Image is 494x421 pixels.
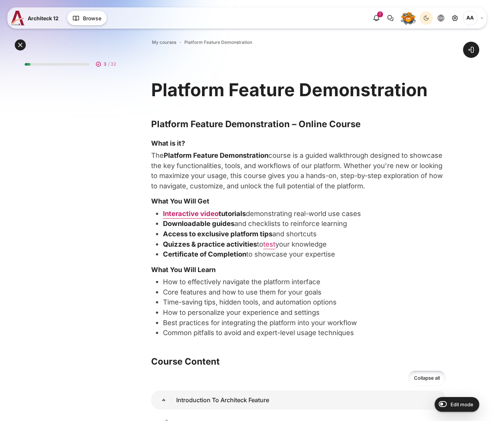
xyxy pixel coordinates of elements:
a: Level #1 [398,11,419,25]
span: 3 [104,61,107,67]
div: Dark Mode [421,13,432,24]
button: Languages [434,11,448,25]
h3: Course Content [151,356,446,367]
div: 7 [377,11,383,17]
button: Browse [67,11,107,25]
a: Platform Feature Demonstration [184,39,252,46]
button: There are 0 unread conversations [384,11,397,25]
p: and shortcuts [163,229,446,239]
div: Level #1 [401,11,416,25]
p: to showcase your expertise [163,249,446,260]
p: The course is a guided walkthrough designed to showcase the key functionalities, tools, and workf... [151,150,446,191]
div: Show notification window with 7 new notifications [370,11,383,25]
a: Interactive video [163,209,219,218]
span: Browse [83,14,101,22]
a: Introduction To Architeck Feature [151,390,176,410]
span: Collapse all [414,375,440,382]
div: 9% [25,63,31,66]
strong: Access to exclusive platform tips [163,230,272,238]
strong: What is it? [151,139,185,147]
strong: Platform Feature Demonstration [164,151,268,159]
strong: Certificate of Completion [163,250,246,258]
p: Best practices for integrating the platform into your workflow [163,318,446,328]
p: Common pitfalls to avoid and expert-level usage techniques [163,328,446,338]
span: Architeck 12 [28,14,59,22]
strong: Platform Feature Demonstration – Online Course [151,119,361,129]
p: How to personalize your experience and settings [163,307,446,318]
p: How to effectively navigate the platform interface [163,277,446,287]
a: Site administration [448,11,462,25]
strong: What You Will Learn [151,266,216,274]
span: Architeck Admin [463,11,477,25]
a: 3 / 32 [19,53,125,72]
strong: Downloadable guides [163,219,234,227]
a: My courses [152,39,176,46]
p: Time-saving tips, hidden tools, and automation options [163,297,446,307]
p: and checklists to reinforce learning [163,219,446,229]
a: Collapse all [408,370,446,386]
img: Level #1 [401,12,416,25]
p: Core features and how to use them for your goals [163,287,446,298]
a: User menu [463,11,483,25]
a: test [263,240,275,248]
img: A12 [11,11,25,25]
strong: Quizzes & practice activities [163,240,257,248]
p: demonstrating real-world use cases [163,209,446,219]
p: to your knowledge [163,239,446,250]
span: Edit mode [450,401,473,407]
strong: tutorials [163,209,246,218]
span: / 32 [108,61,116,67]
button: Light Mode Dark Mode [420,11,433,25]
strong: What You Will Get [151,197,209,205]
nav: Navigation bar [151,38,446,47]
a: A12 A12 Architeck 12 [11,11,62,25]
